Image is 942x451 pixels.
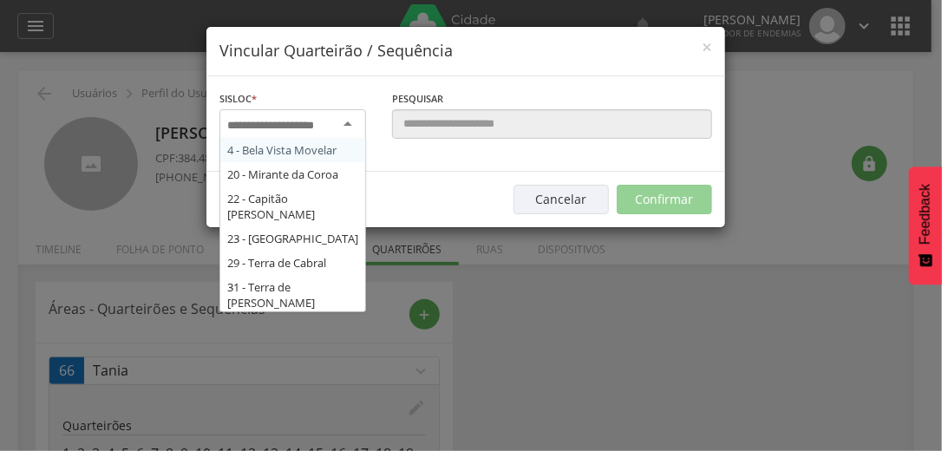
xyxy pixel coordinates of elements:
[909,167,942,284] button: Feedback - Mostrar pesquisa
[220,162,365,186] div: 20 - Mirante da Coroa
[220,226,365,251] div: 23 - [GEOGRAPHIC_DATA]
[617,185,712,214] button: Confirmar
[702,38,712,56] button: Close
[392,92,443,105] span: Pesquisar
[702,35,712,59] span: ×
[220,186,365,226] div: 22 - Capitão [PERSON_NAME]
[219,92,252,105] span: Sisloc
[514,185,609,214] button: Cancelar
[220,275,365,315] div: 31 - Terra de [PERSON_NAME]
[918,184,933,245] span: Feedback
[220,138,365,162] div: 4 - Bela Vista Movelar
[220,251,365,275] div: 29 - Terra de Cabral
[219,40,712,62] h4: Vincular Quarteirão / Sequência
